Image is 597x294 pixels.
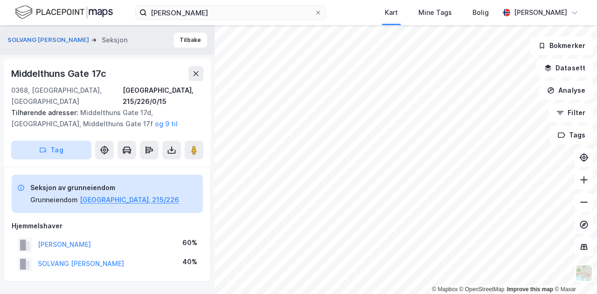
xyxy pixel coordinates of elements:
[514,7,567,18] div: [PERSON_NAME]
[174,33,207,48] button: Tilbake
[102,34,127,46] div: Seksjon
[385,7,398,18] div: Kart
[472,7,489,18] div: Bolig
[182,256,197,267] div: 40%
[550,249,597,294] div: Kontrollprogram for chat
[12,220,203,232] div: Hjemmelshaver
[11,141,91,159] button: Tag
[30,182,179,193] div: Seksjon av grunneiendom
[550,249,597,294] iframe: Chat Widget
[80,194,179,205] button: [GEOGRAPHIC_DATA], 215/226
[11,109,80,116] span: Tilhørende adresser:
[11,66,108,81] div: Middelthuns Gate 17c
[539,81,593,100] button: Analyse
[550,126,593,144] button: Tags
[459,286,505,293] a: OpenStreetMap
[147,6,314,20] input: Søk på adresse, matrikkel, gårdeiere, leietakere eller personer
[15,4,113,21] img: logo.f888ab2527a4732fd821a326f86c7f29.svg
[182,237,197,248] div: 60%
[548,103,593,122] button: Filter
[536,59,593,77] button: Datasett
[432,286,458,293] a: Mapbox
[30,194,78,205] div: Grunneiendom
[418,7,452,18] div: Mine Tags
[11,107,196,130] div: Middelthuns Gate 17d, [GEOGRAPHIC_DATA], Middelthuns Gate 17f
[11,85,123,107] div: 0368, [GEOGRAPHIC_DATA], [GEOGRAPHIC_DATA]
[123,85,203,107] div: [GEOGRAPHIC_DATA], 215/226/0/15
[530,36,593,55] button: Bokmerker
[7,35,91,45] button: SOLVANG [PERSON_NAME]
[507,286,553,293] a: Improve this map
